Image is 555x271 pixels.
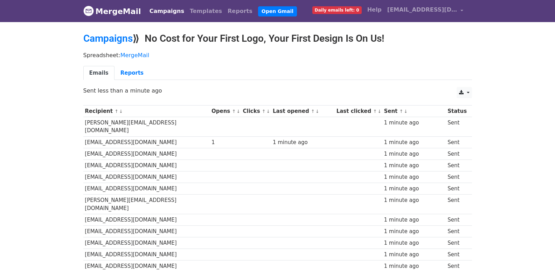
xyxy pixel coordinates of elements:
[83,225,210,237] td: [EMAIL_ADDRESS][DOMAIN_NAME]
[446,214,468,225] td: Sent
[115,109,118,114] a: ↑
[446,183,468,195] td: Sent
[312,6,362,14] span: Daily emails left: 0
[384,138,444,147] div: 1 minute ago
[384,196,444,204] div: 1 minute ago
[404,109,408,114] a: ↓
[311,109,315,114] a: ↑
[384,3,466,19] a: [EMAIL_ADDRESS][DOMAIN_NAME]
[384,251,444,259] div: 1 minute ago
[446,237,468,249] td: Sent
[187,4,225,18] a: Templates
[446,136,468,148] td: Sent
[446,106,468,117] th: Status
[271,106,335,117] th: Last opened
[83,87,472,94] p: Sent less than a minute ago
[384,150,444,158] div: 1 minute ago
[83,6,94,16] img: MergeMail logo
[232,109,236,114] a: ↑
[384,119,444,127] div: 1 minute ago
[83,117,210,137] td: [PERSON_NAME][EMAIL_ADDRESS][DOMAIN_NAME]
[384,228,444,236] div: 1 minute ago
[384,162,444,170] div: 1 minute ago
[446,171,468,183] td: Sent
[83,33,472,45] h2: ⟫ No Cost for Your First Logo, Your First Design Is On Us!
[446,148,468,160] td: Sent
[83,33,133,44] a: Campaigns
[446,117,468,137] td: Sent
[273,138,333,147] div: 1 minute ago
[83,148,210,160] td: [EMAIL_ADDRESS][DOMAIN_NAME]
[83,237,210,249] td: [EMAIL_ADDRESS][DOMAIN_NAME]
[236,109,240,114] a: ↓
[446,195,468,214] td: Sent
[83,249,210,260] td: [EMAIL_ADDRESS][DOMAIN_NAME]
[384,262,444,270] div: 1 minute ago
[365,3,384,17] a: Help
[83,66,115,80] a: Emails
[384,239,444,247] div: 1 minute ago
[83,195,210,214] td: [PERSON_NAME][EMAIL_ADDRESS][DOMAIN_NAME]
[258,6,297,16] a: Open Gmail
[384,216,444,224] div: 1 minute ago
[210,106,241,117] th: Opens
[83,183,210,195] td: [EMAIL_ADDRESS][DOMAIN_NAME]
[119,109,123,114] a: ↓
[83,136,210,148] td: [EMAIL_ADDRESS][DOMAIN_NAME]
[335,106,382,117] th: Last clicked
[446,249,468,260] td: Sent
[83,4,141,19] a: MergeMail
[382,106,446,117] th: Sent
[400,109,403,114] a: ↑
[83,52,472,59] p: Spreadsheet:
[310,3,365,17] a: Daily emails left: 0
[211,138,240,147] div: 1
[225,4,255,18] a: Reports
[446,225,468,237] td: Sent
[83,214,210,225] td: [EMAIL_ADDRESS][DOMAIN_NAME]
[83,171,210,183] td: [EMAIL_ADDRESS][DOMAIN_NAME]
[147,4,187,18] a: Campaigns
[315,109,319,114] a: ↓
[377,109,381,114] a: ↓
[387,6,457,14] span: [EMAIL_ADDRESS][DOMAIN_NAME]
[83,106,210,117] th: Recipient
[83,160,210,171] td: [EMAIL_ADDRESS][DOMAIN_NAME]
[384,173,444,181] div: 1 minute ago
[262,109,266,114] a: ↑
[446,160,468,171] td: Sent
[120,52,149,59] a: MergeMail
[373,109,377,114] a: ↑
[115,66,150,80] a: Reports
[266,109,270,114] a: ↓
[241,106,271,117] th: Clicks
[384,185,444,193] div: 1 minute ago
